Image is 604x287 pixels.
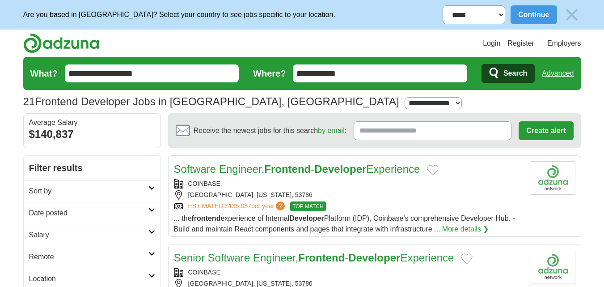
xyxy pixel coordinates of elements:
a: Remote [24,246,161,268]
h2: Filter results [24,156,161,180]
div: COINBASE [174,268,524,277]
h2: Sort by [29,186,148,197]
a: Salary [24,224,161,246]
div: [GEOGRAPHIC_DATA], [US_STATE], 53786 [174,190,524,200]
span: 21 [23,94,35,110]
label: Where? [253,67,286,80]
a: Login [483,38,500,49]
a: Employers [547,38,581,49]
p: Are you based in [GEOGRAPHIC_DATA]? Select your country to see jobs specific to your location. [23,9,335,20]
strong: Frontend [264,163,311,175]
span: TOP MATCH [290,201,325,211]
a: by email [318,127,345,134]
button: Add to favorite jobs [427,165,439,176]
button: Continue [511,5,557,24]
h2: Location [29,274,148,284]
a: Date posted [24,202,161,224]
a: Senior Software Engineer,Frontend-DeveloperExperience [174,252,454,264]
strong: Developer [314,163,366,175]
h2: Remote [29,252,148,262]
span: $135,087 [225,202,251,210]
span: Receive the newest jobs for this search : [194,125,346,136]
h1: Frontend Developer Jobs in [GEOGRAPHIC_DATA], [GEOGRAPHIC_DATA] [23,95,399,107]
img: Company logo [531,250,575,283]
h2: Date posted [29,208,148,218]
a: More details ❯ [442,224,489,235]
label: What? [30,67,58,80]
h2: Salary [29,230,148,240]
a: Sort by [24,180,161,202]
img: Company logo [531,161,575,195]
span: ... the experience of Internal Platform (IDP), Coinbase's comprehensive Developer Hub. - Build an... [174,214,515,233]
div: Average Salary [29,119,155,126]
div: $140,837 [29,126,155,142]
button: Search [482,64,535,83]
strong: Developer [348,252,400,264]
span: Search [503,64,527,82]
img: icon_close_no_bg.svg [562,5,581,24]
strong: frontend [192,214,221,222]
a: ESTIMATED:$135,087per year? [188,201,287,211]
a: Software Engineer,Frontend-DeveloperExperience [174,163,420,175]
strong: Developer [289,214,324,222]
button: Create alert [519,121,573,140]
img: Adzuna logo [23,33,99,53]
a: Register [507,38,534,49]
strong: Frontend [298,252,345,264]
div: COINBASE [174,179,524,188]
a: Advanced [542,64,574,82]
span: ? [276,201,285,210]
button: Add to favorite jobs [461,253,473,264]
